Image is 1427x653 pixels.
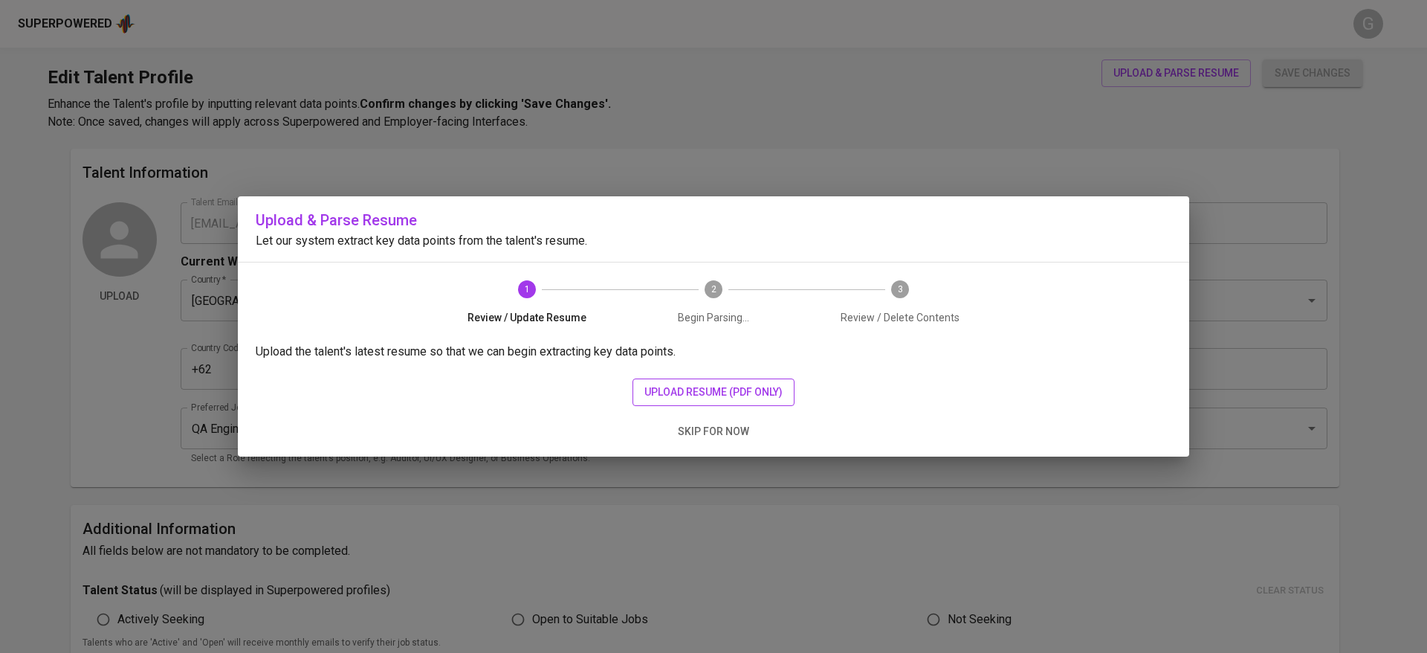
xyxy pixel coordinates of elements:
span: Review / Delete Contents [812,310,987,325]
p: Upload the talent's latest resume so that we can begin extracting key data points. [256,343,1171,361]
text: 2 [711,284,716,295]
button: skip for now [672,418,755,445]
span: upload resume (pdf only) [644,383,783,402]
span: Review / Update Resume [440,310,615,325]
button: upload resume (pdf only) [632,379,795,406]
text: 1 [525,284,530,295]
text: 3 [897,284,902,295]
h6: Upload & Parse Resume [256,208,1171,232]
span: Begin Parsing... [627,310,801,325]
p: Let our system extract key data points from the talent's resume. [256,232,1171,250]
span: skip for now [678,422,749,441]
